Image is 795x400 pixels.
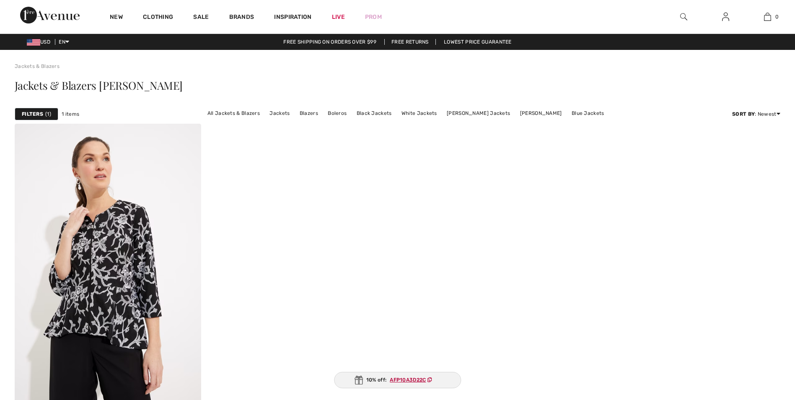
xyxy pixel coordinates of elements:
[715,12,736,22] a: Sign In
[732,110,780,118] div: : Newest
[332,13,345,21] a: Live
[193,13,209,22] a: Sale
[203,108,264,119] a: All Jackets & Blazers
[143,13,173,22] a: Clothing
[775,13,779,21] span: 0
[397,108,441,119] a: White Jackets
[722,12,729,22] img: My Info
[45,110,51,118] span: 1
[15,63,60,69] a: Jackets & Blazers
[27,39,54,45] span: USD
[22,110,43,118] strong: Filters
[295,108,322,119] a: Blazers
[265,108,294,119] a: Jackets
[20,7,80,23] img: 1ère Avenue
[437,39,518,45] a: Lowest Price Guarantee
[324,108,351,119] a: Boleros
[62,110,79,118] span: 1 items
[390,377,426,383] ins: AFP10A3D22C
[110,13,123,22] a: New
[747,12,788,22] a: 0
[567,108,609,119] a: Blue Jackets
[365,13,382,21] a: Prom
[27,39,40,46] img: US Dollar
[680,12,687,22] img: search the website
[384,39,436,45] a: Free Returns
[274,13,311,22] span: Inspiration
[764,12,771,22] img: My Bag
[516,108,566,119] a: [PERSON_NAME]
[277,39,383,45] a: Free shipping on orders over $99
[229,13,254,22] a: Brands
[732,111,755,117] strong: Sort By
[355,376,363,384] img: Gift.svg
[59,39,69,45] span: EN
[443,108,514,119] a: [PERSON_NAME] Jackets
[15,78,183,93] span: Jackets & Blazers [PERSON_NAME]
[334,372,461,388] div: 10% off:
[352,108,396,119] a: Black Jackets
